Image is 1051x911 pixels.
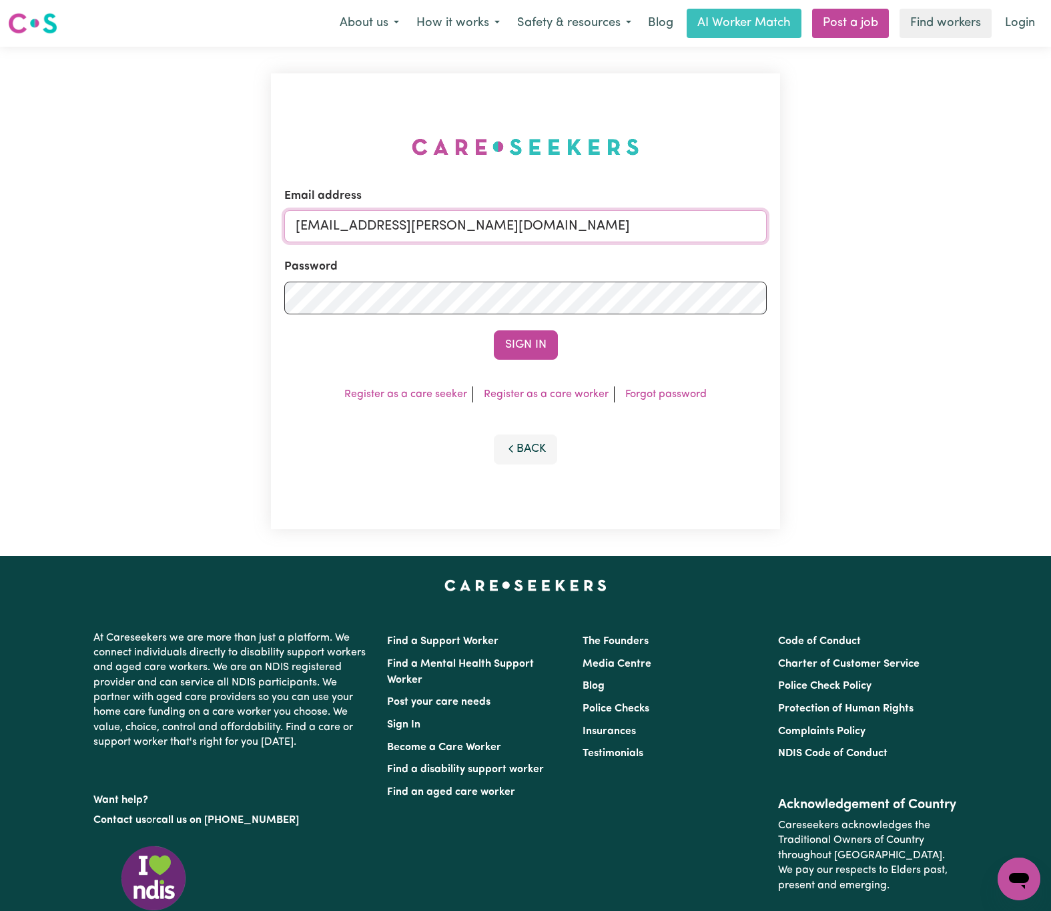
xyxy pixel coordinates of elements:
a: NDIS Code of Conduct [778,748,888,759]
a: Find a disability support worker [387,764,544,775]
a: Charter of Customer Service [778,659,920,669]
a: Protection of Human Rights [778,703,914,714]
button: Back [494,434,558,464]
a: Code of Conduct [778,636,861,647]
p: Careseekers acknowledges the Traditional Owners of Country throughout [GEOGRAPHIC_DATA]. We pay o... [778,813,958,898]
a: Sign In [387,719,420,730]
a: Media Centre [583,659,651,669]
button: How it works [408,9,508,37]
a: Register as a care seeker [344,389,467,400]
a: Find an aged care worker [387,787,515,798]
a: Careseekers logo [8,8,57,39]
a: AI Worker Match [687,9,801,38]
a: Login [997,9,1043,38]
a: Find a Support Worker [387,636,498,647]
h2: Acknowledgement of Country [778,797,958,813]
label: Password [284,258,338,276]
a: Become a Care Worker [387,742,501,753]
a: The Founders [583,636,649,647]
a: Police Checks [583,703,649,714]
label: Email address [284,188,362,205]
a: Insurances [583,726,636,737]
a: Complaints Policy [778,726,865,737]
a: Police Check Policy [778,681,871,691]
a: Post your care needs [387,697,490,707]
a: Post a job [812,9,889,38]
img: Careseekers logo [8,11,57,35]
a: Testimonials [583,748,643,759]
a: Find workers [900,9,992,38]
a: Contact us [93,815,146,826]
button: Safety & resources [508,9,640,37]
p: or [93,808,371,833]
a: Blog [583,681,605,691]
button: About us [331,9,408,37]
p: At Careseekers we are more than just a platform. We connect individuals directly to disability su... [93,625,371,755]
a: Register as a care worker [484,389,609,400]
p: Want help? [93,788,371,808]
input: Email address [284,210,767,242]
a: Find a Mental Health Support Worker [387,659,534,685]
iframe: Button to launch messaging window [998,858,1040,900]
button: Sign In [494,330,558,360]
a: Careseekers home page [444,580,607,591]
a: call us on [PHONE_NUMBER] [156,815,299,826]
a: Blog [640,9,681,38]
a: Forgot password [625,389,707,400]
